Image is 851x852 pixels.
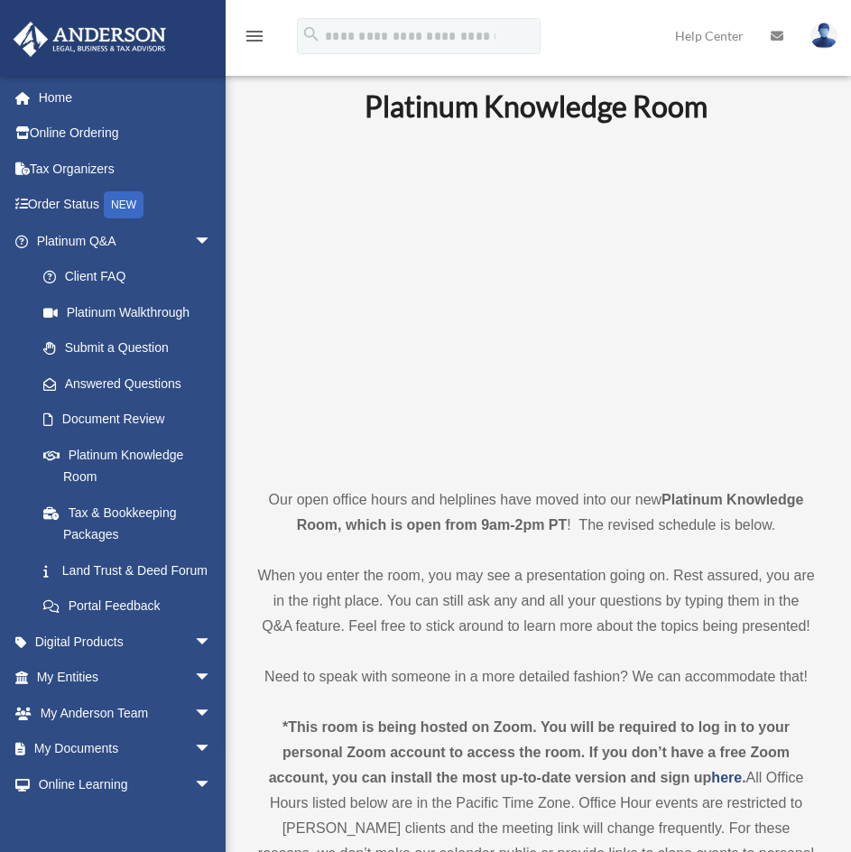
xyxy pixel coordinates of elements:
a: My Entitiesarrow_drop_down [13,660,239,696]
span: arrow_drop_down [194,660,230,697]
a: Answered Questions [25,366,239,402]
div: NEW [104,191,143,218]
strong: *This room is being hosted on Zoom. You will be required to log in to your personal Zoom account ... [269,719,790,785]
span: arrow_drop_down [194,624,230,661]
a: Tax & Bookkeeping Packages [25,495,239,552]
p: Our open office hours and helplines have moved into our new ! The revised schedule is below. [257,487,815,538]
p: When you enter the room, you may see a presentation going on. Rest assured, you are in the right ... [257,563,815,639]
a: Portal Feedback [25,588,239,625]
a: Digital Productsarrow_drop_down [13,624,239,660]
a: Online Learningarrow_drop_down [13,766,239,802]
a: Online Ordering [13,116,239,152]
a: Submit a Question [25,330,239,366]
iframe: 231110_Toby_KnowledgeRoom [265,149,807,454]
img: User Pic [810,23,837,49]
img: Anderson Advisors Platinum Portal [8,22,171,57]
strong: Platinum Knowledge Room, which is open from 9am-2pm PT [297,492,804,532]
a: menu [244,32,265,47]
a: Platinum Walkthrough [25,294,239,330]
a: Client FAQ [25,259,239,295]
a: Order StatusNEW [13,187,239,224]
a: Land Trust & Deed Forum [25,552,239,588]
i: menu [244,25,265,47]
a: Tax Organizers [13,151,239,187]
a: Platinum Q&Aarrow_drop_down [13,223,239,259]
span: arrow_drop_down [194,223,230,260]
span: arrow_drop_down [194,731,230,768]
a: Platinum Knowledge Room [25,437,230,495]
p: Need to speak with someone in a more detailed fashion? We can accommodate that! [257,664,815,690]
span: arrow_drop_down [194,695,230,732]
a: My Documentsarrow_drop_down [13,731,239,767]
a: Document Review [25,402,239,438]
a: Home [13,79,239,116]
i: search [301,24,321,44]
span: arrow_drop_down [194,766,230,803]
a: My Anderson Teamarrow_drop_down [13,695,239,731]
b: Platinum Knowledge Room [365,88,708,124]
